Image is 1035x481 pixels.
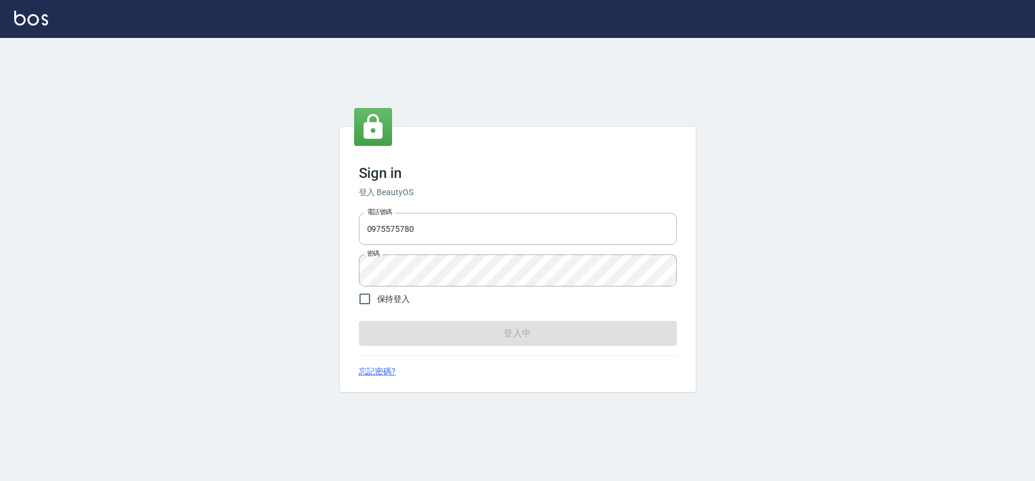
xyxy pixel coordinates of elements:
h3: Sign in [359,165,677,181]
label: 密碼 [367,249,380,258]
img: Logo [14,11,48,26]
h6: 登入 BeautyOS [359,186,677,199]
label: 電話號碼 [367,208,392,216]
span: 保持登入 [377,293,410,305]
a: 忘記密碼? [359,365,396,378]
